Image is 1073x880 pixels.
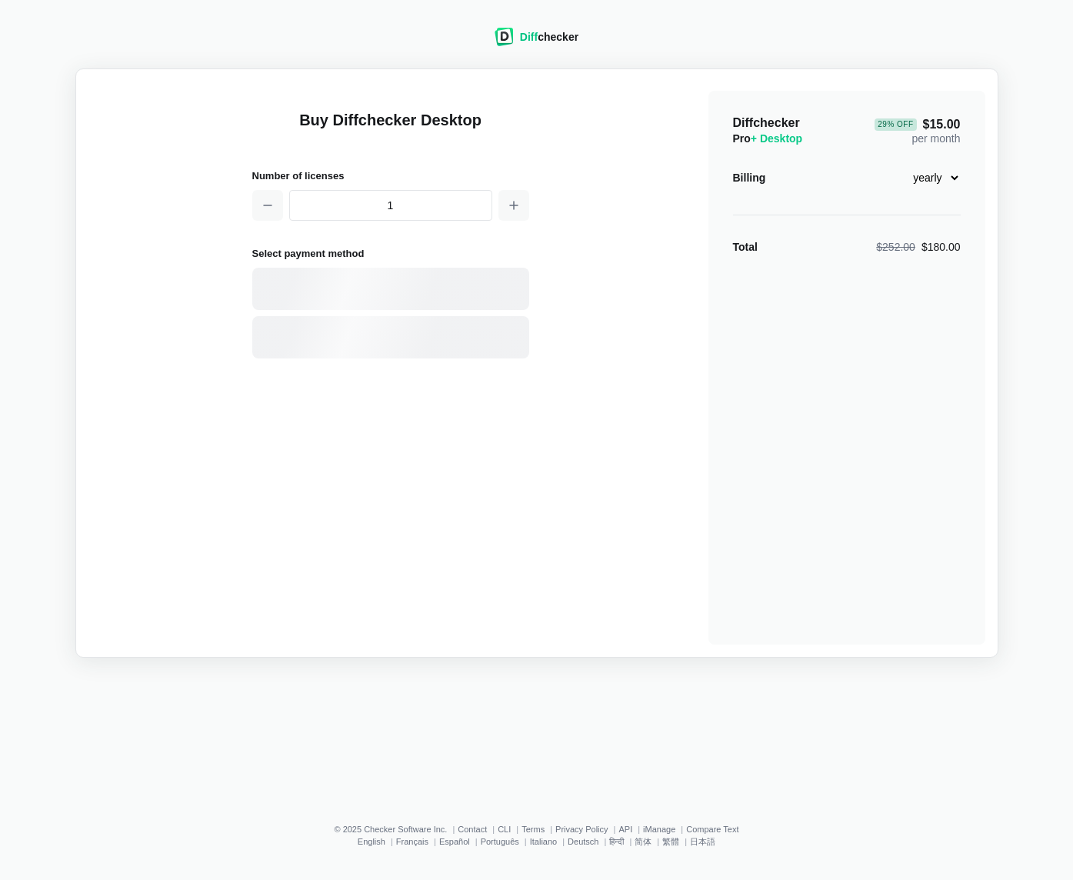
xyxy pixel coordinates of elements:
a: Privacy Policy [555,825,608,834]
div: per month [875,115,960,146]
span: Diff [520,31,538,43]
h1: Buy Diffchecker Desktop [252,109,529,149]
a: 繁體 [662,837,679,846]
img: Diffchecker logo [495,28,514,46]
a: Contact [458,825,487,834]
a: Português [481,837,519,846]
a: Français [396,837,428,846]
a: Terms [522,825,545,834]
div: $180.00 [876,239,960,255]
div: 29 % Off [875,118,916,131]
span: Pro [733,132,803,145]
div: checker [520,29,578,45]
span: $15.00 [875,118,960,131]
h2: Number of licenses [252,168,529,184]
li: © 2025 Checker Software Inc. [334,825,458,834]
h2: Select payment method [252,245,529,262]
span: $252.00 [876,241,915,253]
strong: Total [733,241,758,253]
a: iManage [643,825,675,834]
a: Diffchecker logoDiffchecker [495,36,578,48]
a: API [618,825,632,834]
a: Español [439,837,470,846]
div: Billing [733,170,766,185]
span: Diffchecker [733,116,800,129]
a: 简体 [635,837,651,846]
a: 日本語 [690,837,715,846]
a: Deutsch [568,837,598,846]
span: + Desktop [751,132,802,145]
a: Italiano [530,837,557,846]
a: Compare Text [686,825,738,834]
a: हिन्दी [609,837,624,846]
a: CLI [498,825,511,834]
a: English [358,837,385,846]
input: 1 [289,190,492,221]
